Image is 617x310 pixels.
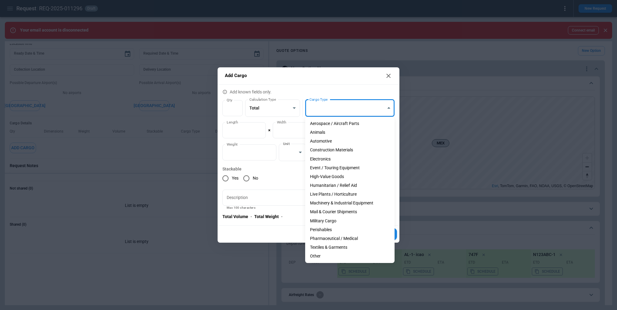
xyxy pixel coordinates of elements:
[305,181,395,190] li: Humanitarian / Relief Aid
[305,225,395,234] li: Perishables
[305,128,395,137] li: Animals
[305,146,395,154] li: Construction Materials
[305,190,395,199] li: Live Plants / Horticulture
[305,217,395,225] li: Military Cargo
[305,119,395,128] li: Aerospace / Aircraft Parts
[305,199,395,207] li: Machinery & Industrial Equipment
[305,163,395,172] li: Event / Touring Equipment
[305,234,395,243] li: Pharmaceutical / Medical
[305,252,395,261] li: Other
[305,207,395,216] li: Mail & Courier Shipments
[305,243,395,252] li: Textiles & Garments
[305,137,395,146] li: Automotive
[305,172,395,181] li: High-Value Goods
[305,155,395,163] li: Electronics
